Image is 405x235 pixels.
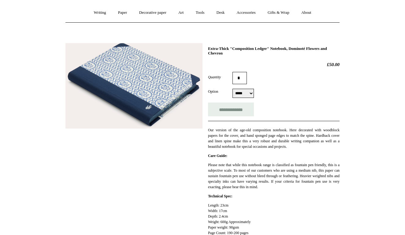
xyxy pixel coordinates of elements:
[208,89,232,94] label: Option
[208,74,232,80] label: Quantity
[231,5,261,21] a: Accessories
[208,62,340,67] h2: £50.00
[208,127,340,149] p: Our version of the age-old composition notebook. Here decorated with woodblock papers for the cov...
[65,43,202,129] img: Extra-Thick "Composition Ledger" Notebook, Dominoté Flowers and Chevron
[190,5,210,21] a: Tools
[88,5,112,21] a: Writing
[173,5,189,21] a: Art
[211,5,230,21] a: Desk
[134,5,172,21] a: Decorative paper
[208,154,227,158] strong: Care Guide:
[208,194,232,198] strong: Technical Spec:
[208,162,340,190] p: Please note that while this notebook range is classified as fountain pen friendly, this is a subj...
[262,5,295,21] a: Gifts & Wrap
[296,5,317,21] a: About
[113,5,133,21] a: Paper
[208,46,340,56] h1: Extra-Thick "Composition Ledger" Notebook, Dominoté Flowers and Chevron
